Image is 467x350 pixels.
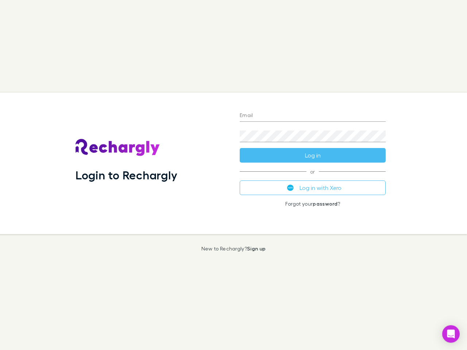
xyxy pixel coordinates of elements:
span: or [240,171,386,172]
h1: Login to Rechargly [76,168,177,182]
img: Rechargly's Logo [76,139,160,156]
a: password [313,201,337,207]
div: Open Intercom Messenger [442,325,460,343]
img: Xero's logo [287,184,294,191]
button: Log in [240,148,386,163]
a: Sign up [247,245,266,252]
p: New to Rechargly? [201,246,266,252]
button: Log in with Xero [240,180,386,195]
p: Forgot your ? [240,201,386,207]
